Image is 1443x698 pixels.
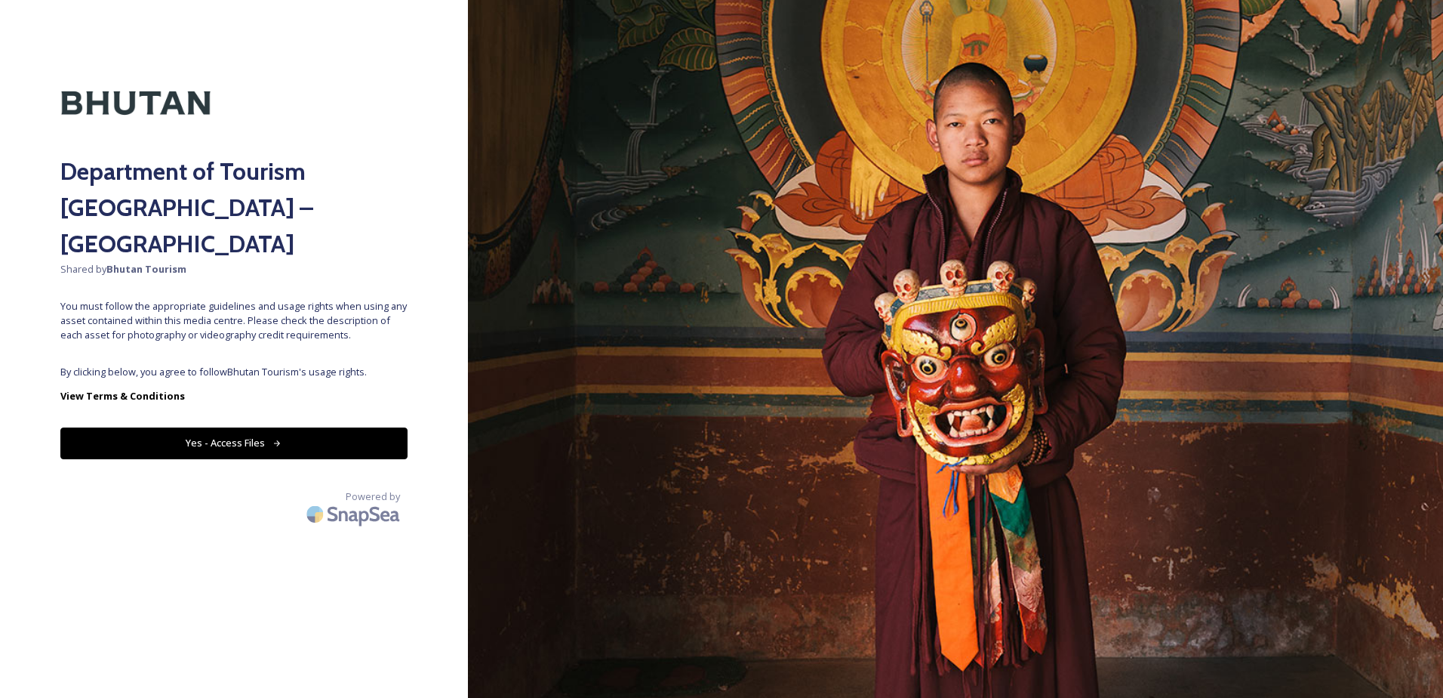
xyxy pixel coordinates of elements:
[60,428,408,459] button: Yes - Access Files
[60,365,408,379] span: By clicking below, you agree to follow Bhutan Tourism 's usage rights.
[106,262,186,276] strong: Bhutan Tourism
[60,387,408,405] a: View Terms & Conditions
[60,299,408,343] span: You must follow the appropriate guidelines and usage rights when using any asset contained within...
[302,496,408,532] img: SnapSea Logo
[60,389,185,403] strong: View Terms & Conditions
[60,153,408,262] h2: Department of Tourism [GEOGRAPHIC_DATA] – [GEOGRAPHIC_DATA]
[346,490,400,504] span: Powered by
[60,60,211,146] img: Kingdom-of-Bhutan-Logo.png
[60,262,408,276] span: Shared by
